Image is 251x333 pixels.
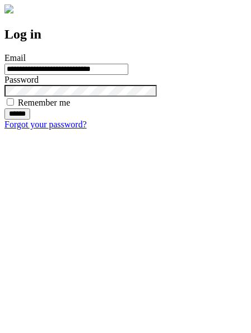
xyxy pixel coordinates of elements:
img: logo-4e3dc11c47720685a147b03b5a06dd966a58ff35d612b21f08c02c0306f2b779.png [4,4,13,13]
h2: Log in [4,27,247,42]
a: Forgot your password? [4,120,86,129]
label: Password [4,75,38,84]
label: Email [4,53,26,63]
label: Remember me [18,98,70,107]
